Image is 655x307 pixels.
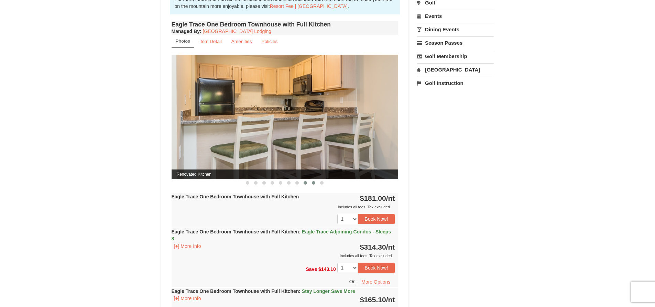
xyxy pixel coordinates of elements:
[172,288,355,294] strong: Eagle Trace One Bedroom Townhouse with Full Kitchen
[270,3,348,9] a: Resort Fee | [GEOGRAPHIC_DATA]
[417,77,494,89] a: Golf Instruction
[360,194,395,202] strong: $181.00
[357,277,395,287] button: More Options
[349,278,356,284] span: Or,
[302,288,355,294] span: Stay Longer Save More
[172,242,204,250] button: [+] More Info
[360,296,386,304] span: $165.10
[299,229,301,234] span: :
[172,29,200,34] span: Managed By
[176,39,190,44] small: Photos
[195,35,226,48] a: Item Detail
[172,169,399,179] span: Renovated Kitchen
[417,36,494,49] a: Season Passes
[199,39,222,44] small: Item Detail
[172,35,194,48] a: Photos
[386,243,395,251] span: /nt
[172,21,399,28] h4: Eagle Trace One Bedroom Townhouse with Full Kitchen
[227,35,256,48] a: Amenities
[386,194,395,202] span: /nt
[318,266,336,272] span: $143.10
[417,50,494,63] a: Golf Membership
[358,263,395,273] button: Book Now!
[231,39,252,44] small: Amenities
[360,243,386,251] span: $314.30
[261,39,277,44] small: Policies
[417,23,494,36] a: Dining Events
[417,10,494,22] a: Events
[172,29,201,34] strong: :
[299,288,301,294] span: :
[172,55,399,179] img: Renovated Kitchen
[203,29,271,34] a: [GEOGRAPHIC_DATA] Lodging
[417,63,494,76] a: [GEOGRAPHIC_DATA]
[172,194,299,199] strong: Eagle Trace One Bedroom Townhouse with Full Kitchen
[358,214,395,224] button: Book Now!
[306,266,317,272] span: Save
[386,296,395,304] span: /nt
[172,295,204,302] button: [+] More Info
[172,204,395,210] div: Includes all fees. Tax excluded.
[172,229,391,241] strong: Eagle Trace One Bedroom Townhouse with Full Kitchen
[172,252,395,259] div: Includes all fees. Tax excluded.
[257,35,282,48] a: Policies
